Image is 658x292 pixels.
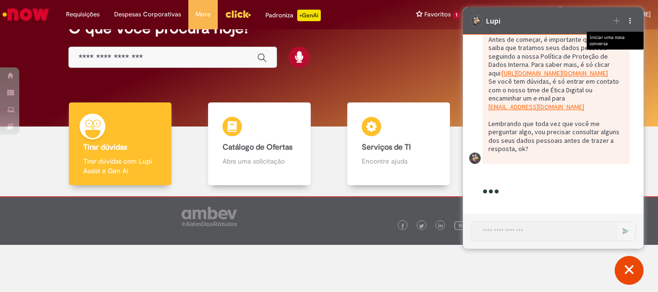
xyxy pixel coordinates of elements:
span: 1 [453,11,460,19]
div: Padroniza [265,10,321,21]
b: Serviços de TI [362,142,411,152]
h2: O que você procura hoje? [68,20,590,37]
img: logo_footer_twitter.png [419,224,424,229]
span: Favoritos [424,10,451,19]
button: Fechar conversa de suporte [615,256,644,285]
b: Catálogo de Ofertas [223,142,292,152]
img: logo_footer_linkedin.png [438,223,443,229]
a: Catálogo de Ofertas Abra uma solicitação [190,102,329,186]
a: Serviços de TI Encontre ajuda [329,102,468,186]
p: Encontre ajuda [362,156,435,166]
b: Tirar dúvidas [83,142,127,152]
img: logo_footer_ambev_rotulo_gray.png [182,207,237,226]
span: Requisições [66,10,100,19]
p: +GenAi [297,10,321,21]
iframe: Suporte do Bate-Papo [463,7,644,249]
span: Despesas Corporativas [114,10,181,19]
p: Abra uma solicitação [223,156,296,166]
p: Tirar dúvidas com Lupi Assist e Gen Ai [83,156,157,176]
span: More [196,10,211,19]
img: logo_footer_facebook.png [400,224,405,229]
img: ServiceNow [1,5,51,24]
img: logo_footer_youtube.png [454,219,467,231]
a: Tirar dúvidas Tirar dúvidas com Lupi Assist e Gen Ai [51,102,190,186]
img: click_logo_yellow_360x200.png [225,7,251,21]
